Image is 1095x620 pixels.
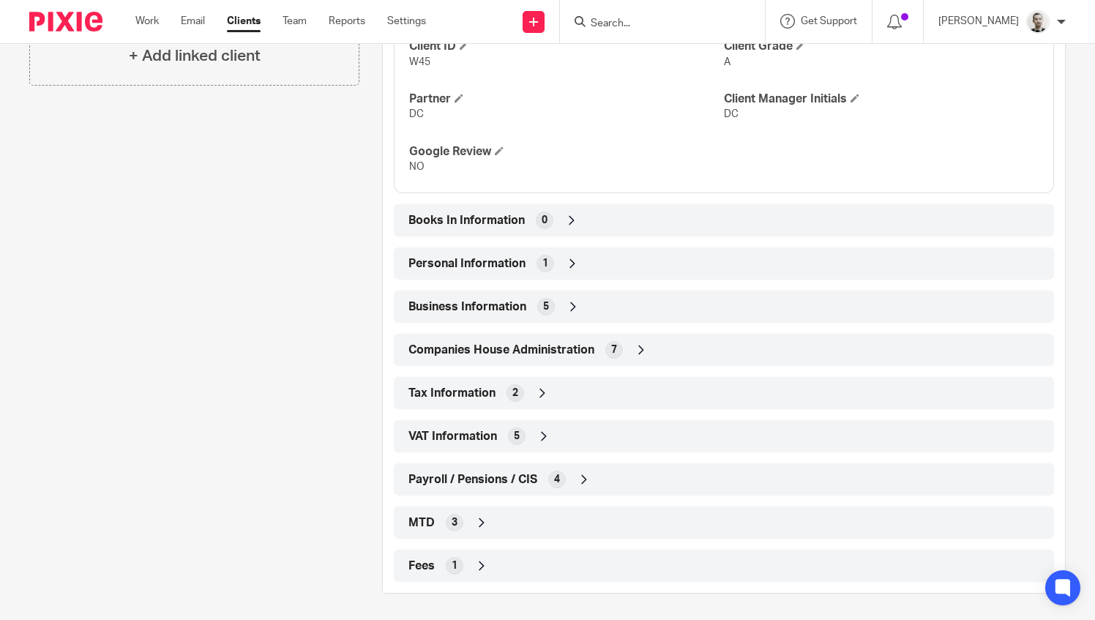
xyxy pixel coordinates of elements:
[409,144,724,160] h4: Google Review
[409,109,424,119] span: DC
[514,429,520,444] span: 5
[408,299,526,315] span: Business Information
[409,39,724,54] h4: Client ID
[29,12,102,31] img: Pixie
[452,559,457,573] span: 1
[135,14,159,29] a: Work
[512,386,518,400] span: 2
[227,14,261,29] a: Clients
[409,91,724,107] h4: Partner
[724,109,739,119] span: DC
[408,343,594,358] span: Companies House Administration
[129,45,261,67] h4: + Add linked client
[1026,10,1050,34] img: PS.png
[329,14,365,29] a: Reports
[409,57,430,67] span: W45
[801,16,857,26] span: Get Support
[589,18,721,31] input: Search
[554,472,560,487] span: 4
[543,299,549,314] span: 5
[611,343,617,357] span: 7
[542,256,548,271] span: 1
[409,162,425,172] span: NO
[408,472,537,488] span: Payroll / Pensions / CIS
[408,515,435,531] span: MTD
[408,559,435,574] span: Fees
[387,14,426,29] a: Settings
[452,515,457,530] span: 3
[724,39,1039,54] h4: Client Grade
[724,91,1039,107] h4: Client Manager Initials
[542,213,547,228] span: 0
[283,14,307,29] a: Team
[408,256,526,272] span: Personal Information
[408,213,525,228] span: Books In Information
[408,386,496,401] span: Tax Information
[724,57,730,67] span: A
[181,14,205,29] a: Email
[938,14,1019,29] p: [PERSON_NAME]
[408,429,497,444] span: VAT Information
